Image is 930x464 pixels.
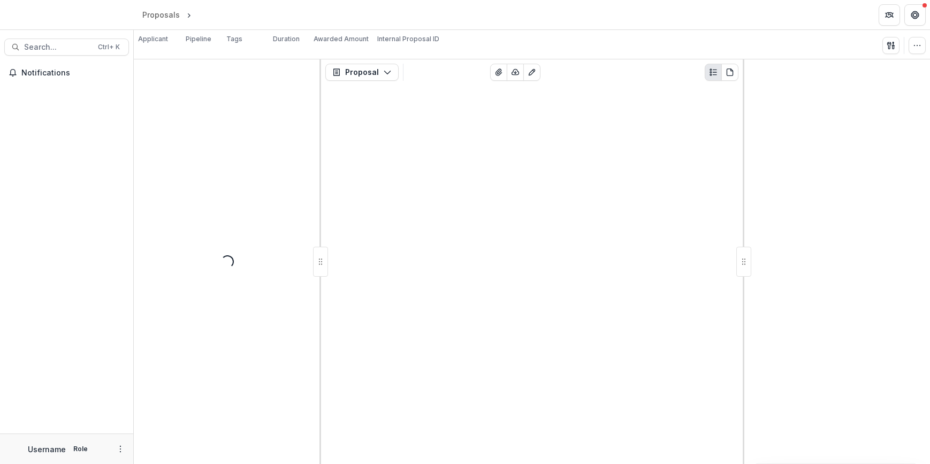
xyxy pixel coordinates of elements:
p: Duration [273,34,300,44]
button: View Attached Files [490,64,507,81]
button: Proposal [325,64,399,81]
a: Proposals [138,7,184,22]
span: Notifications [21,69,125,78]
button: More [114,443,127,455]
nav: breadcrumb [138,7,239,22]
div: Ctrl + K [96,41,122,53]
button: Notifications [4,64,129,81]
button: Partners [879,4,900,26]
p: Internal Proposal ID [377,34,439,44]
button: Plaintext view [705,64,722,81]
p: Awarded Amount [314,34,369,44]
button: Search... [4,39,129,56]
span: Search... [24,43,92,52]
button: Get Help [904,4,926,26]
p: Role [70,444,91,454]
p: Tags [226,34,242,44]
p: Applicant [138,34,168,44]
p: Pipeline [186,34,211,44]
p: Username [28,444,66,455]
div: Proposals [142,9,180,20]
button: Edit as form [523,64,540,81]
button: PDF view [721,64,738,81]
